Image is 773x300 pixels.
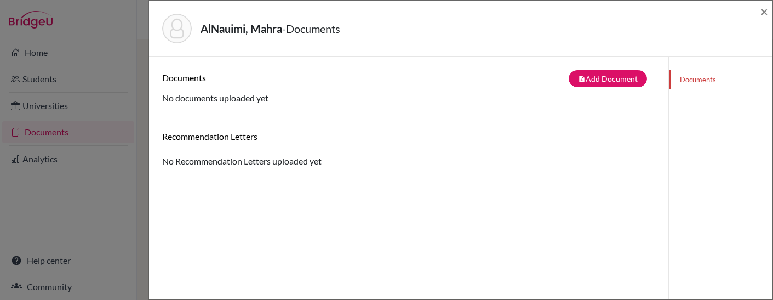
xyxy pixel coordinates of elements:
span: × [760,3,768,19]
a: Documents [669,70,772,89]
h6: Recommendation Letters [162,131,655,141]
span: - Documents [282,22,340,35]
h6: Documents [162,72,409,83]
div: No documents uploaded yet [162,70,655,105]
strong: AlNauimi, Mahra [201,22,282,35]
div: No Recommendation Letters uploaded yet [162,131,655,168]
button: note_addAdd Document [569,70,647,87]
button: Close [760,5,768,18]
i: note_add [578,75,586,83]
